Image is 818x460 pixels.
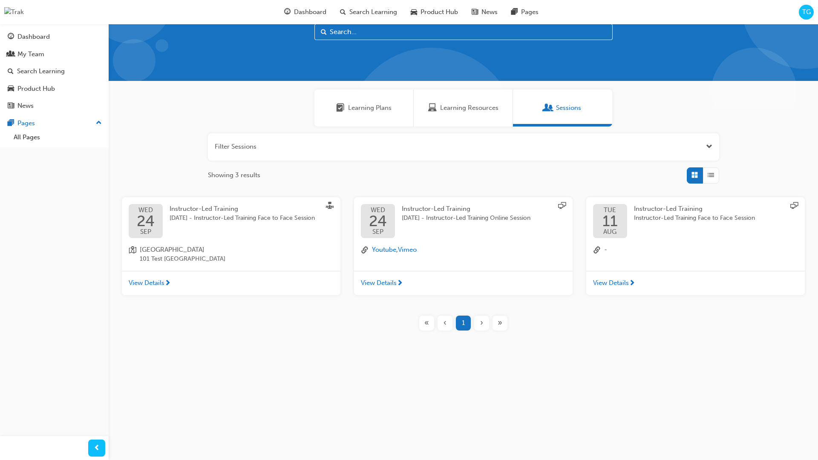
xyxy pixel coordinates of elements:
[3,29,105,45] a: Dashboard
[404,3,465,21] a: car-iconProduct Hub
[634,205,703,213] span: Instructor-Led Training
[491,316,509,331] button: Last page
[411,7,417,17] span: car-icon
[586,197,805,296] button: TUE11AUGInstructor-Led TrainingInstructor-Led Training Face to Face Sessionlink-icon-View Details
[336,103,345,113] span: Learning Plans
[3,46,105,62] a: My Team
[629,280,635,287] span: next-icon
[504,3,545,21] a: pages-iconPages
[284,7,291,17] span: guage-icon
[472,316,491,331] button: Next page
[4,7,24,17] a: Trak
[354,271,573,296] a: View Details
[10,131,105,144] a: All Pages
[428,103,437,113] span: Learning Resources
[511,7,518,17] span: pages-icon
[321,27,327,37] span: Search
[498,318,502,328] span: »
[369,213,387,229] span: 24
[790,202,798,211] span: sessionType_ONLINE_URL-icon
[481,7,498,17] span: News
[129,245,136,264] span: location-icon
[402,213,530,223] span: [DATE] - Instructor-Led Training Online Session
[164,280,171,287] span: next-icon
[8,68,14,75] span: search-icon
[3,81,105,97] a: Product Hub
[137,229,155,235] span: SEP
[170,205,238,213] span: Instructor-Led Training
[521,7,539,17] span: Pages
[17,118,35,128] div: Pages
[129,204,334,238] a: WED24SEPInstructor-Led Training[DATE] - Instructor-Led Training Face to Face Session
[436,316,454,331] button: Previous page
[454,316,472,331] button: Page 1
[3,98,105,114] a: News
[8,85,14,93] span: car-icon
[424,318,429,328] span: «
[277,3,333,21] a: guage-iconDashboard
[8,51,14,58] span: people-icon
[593,204,798,238] a: TUE11AUGInstructor-Led TrainingInstructor-Led Training Face to Face Session
[397,280,403,287] span: next-icon
[444,318,446,328] span: ‹
[8,102,14,110] span: news-icon
[140,245,225,255] span: [GEOGRAPHIC_DATA]
[340,7,346,17] span: search-icon
[3,115,105,131] button: Pages
[208,170,260,180] span: Showing 3 results
[593,245,601,256] span: link-icon
[421,7,458,17] span: Product Hub
[170,213,315,223] span: [DATE] - Instructor-Led Training Face to Face Session
[8,33,14,41] span: guage-icon
[706,142,712,152] button: Open the filter
[513,89,612,126] a: SessionsSessions
[3,27,105,115] button: DashboardMy TeamSearch LearningProduct HubNews
[586,271,805,296] a: View Details
[3,63,105,79] a: Search Learning
[556,103,581,113] span: Sessions
[17,49,44,59] div: My Team
[708,170,714,180] span: List
[602,213,618,229] span: 11
[558,202,566,211] span: sessionType_ONLINE_URL-icon
[418,316,436,331] button: First page
[802,7,811,17] span: TG
[480,318,483,328] span: ›
[137,213,155,229] span: 24
[602,229,618,235] span: AUG
[129,278,164,288] span: View Details
[465,3,504,21] a: news-iconNews
[593,278,629,288] span: View Details
[349,7,397,17] span: Search Learning
[402,205,470,213] span: Instructor-Led Training
[122,271,340,296] a: View Details
[94,443,100,454] span: prev-icon
[348,103,392,113] span: Learning Plans
[17,32,50,42] div: Dashboard
[691,170,698,180] span: Grid
[17,66,65,76] div: Search Learning
[333,3,404,21] a: search-iconSearch Learning
[414,89,513,126] a: Learning ResourcesLearning Resources
[369,229,387,235] span: SEP
[314,89,414,126] a: Learning PlansLearning Plans
[361,278,397,288] span: View Details
[96,118,102,129] span: up-icon
[8,120,14,127] span: pages-icon
[17,84,55,94] div: Product Hub
[129,245,334,264] a: location-icon[GEOGRAPHIC_DATA]101 Test [GEOGRAPHIC_DATA]
[372,245,417,256] span: ,
[17,101,34,111] div: News
[472,7,478,17] span: news-icon
[372,245,396,255] button: Youtube
[137,207,155,213] span: WED
[398,245,417,255] button: Vimeo
[122,197,340,296] button: WED24SEPInstructor-Led Training[DATE] - Instructor-Led Training Face to Face Sessionlocation-icon...
[294,7,326,17] span: Dashboard
[369,207,387,213] span: WED
[634,213,755,223] span: Instructor-Led Training Face to Face Session
[440,103,498,113] span: Learning Resources
[361,245,369,256] span: link-icon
